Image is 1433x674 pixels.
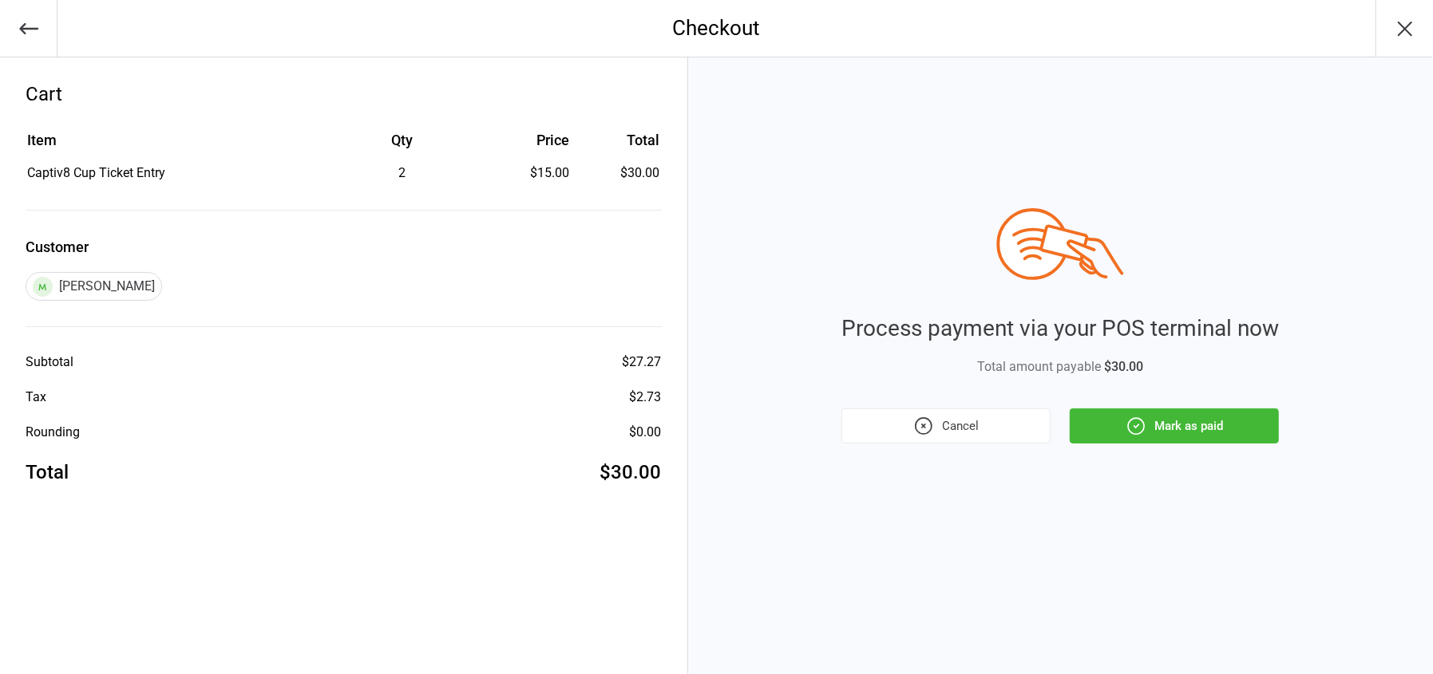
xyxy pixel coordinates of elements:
[26,272,162,301] div: [PERSON_NAME]
[841,408,1051,443] button: Cancel
[325,164,479,183] div: 2
[26,423,80,442] div: Rounding
[26,458,69,487] div: Total
[841,312,1279,345] div: Process payment via your POS terminal now
[1104,359,1143,374] span: $30.00
[630,423,662,442] div: $0.00
[26,353,73,372] div: Subtotal
[26,236,662,258] label: Customer
[623,353,662,372] div: $27.27
[600,458,662,487] div: $30.00
[1070,408,1279,443] button: Mark as paid
[481,164,570,183] div: $15.00
[481,129,570,151] div: Price
[325,129,479,162] th: Qty
[27,129,323,162] th: Item
[27,165,165,180] span: Captiv8 Cup Ticket Entry
[576,164,660,183] td: $30.00
[576,129,660,162] th: Total
[26,388,46,407] div: Tax
[26,80,662,108] div: Cart
[841,357,1279,376] div: Total amount payable
[630,388,662,407] div: $2.73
